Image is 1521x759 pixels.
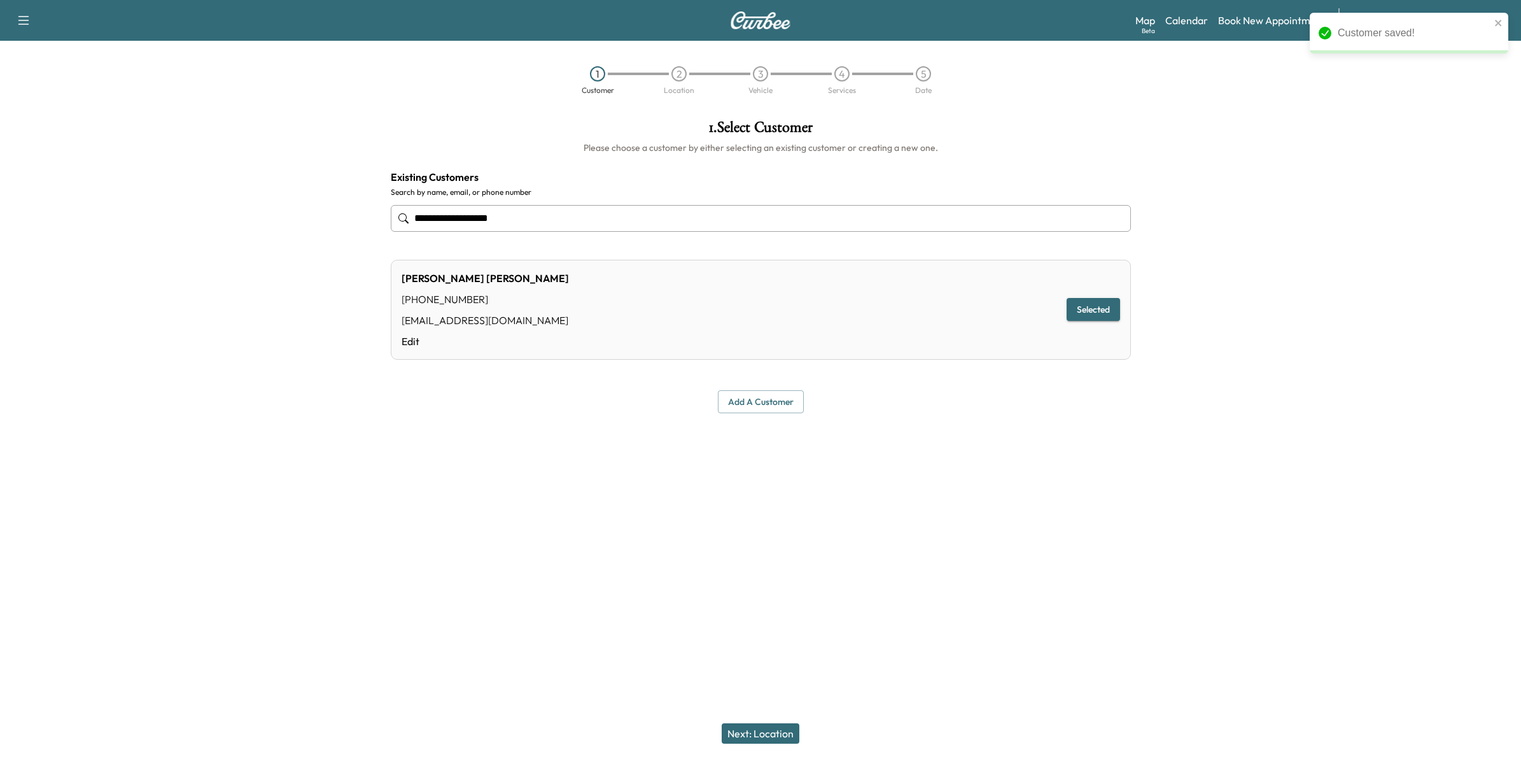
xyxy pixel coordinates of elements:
button: Selected [1067,298,1120,322]
div: [PERSON_NAME] [PERSON_NAME] [402,271,569,286]
a: Calendar [1165,13,1208,28]
label: Search by name, email, or phone number [391,187,1131,197]
img: Curbee Logo [730,11,791,29]
button: Add a customer [718,390,804,414]
div: 5 [916,66,931,82]
div: Beta [1142,26,1155,36]
h1: 1 . Select Customer [391,120,1131,141]
div: 1 [590,66,605,82]
div: [PHONE_NUMBER] [402,292,569,307]
div: 4 [834,66,850,82]
button: Next: Location [722,723,799,744]
a: Edit [402,334,569,349]
div: Vehicle [748,87,773,94]
div: Customer [582,87,614,94]
a: Book New Appointment [1218,13,1326,28]
div: Location [664,87,694,94]
div: 2 [671,66,687,82]
div: Date [915,87,932,94]
div: 3 [753,66,768,82]
h6: Please choose a customer by either selecting an existing customer or creating a new one. [391,141,1131,154]
div: Services [828,87,856,94]
div: Customer saved! [1338,25,1490,41]
a: MapBeta [1135,13,1155,28]
button: close [1494,18,1503,28]
div: [EMAIL_ADDRESS][DOMAIN_NAME] [402,313,569,328]
h4: Existing Customers [391,169,1131,185]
